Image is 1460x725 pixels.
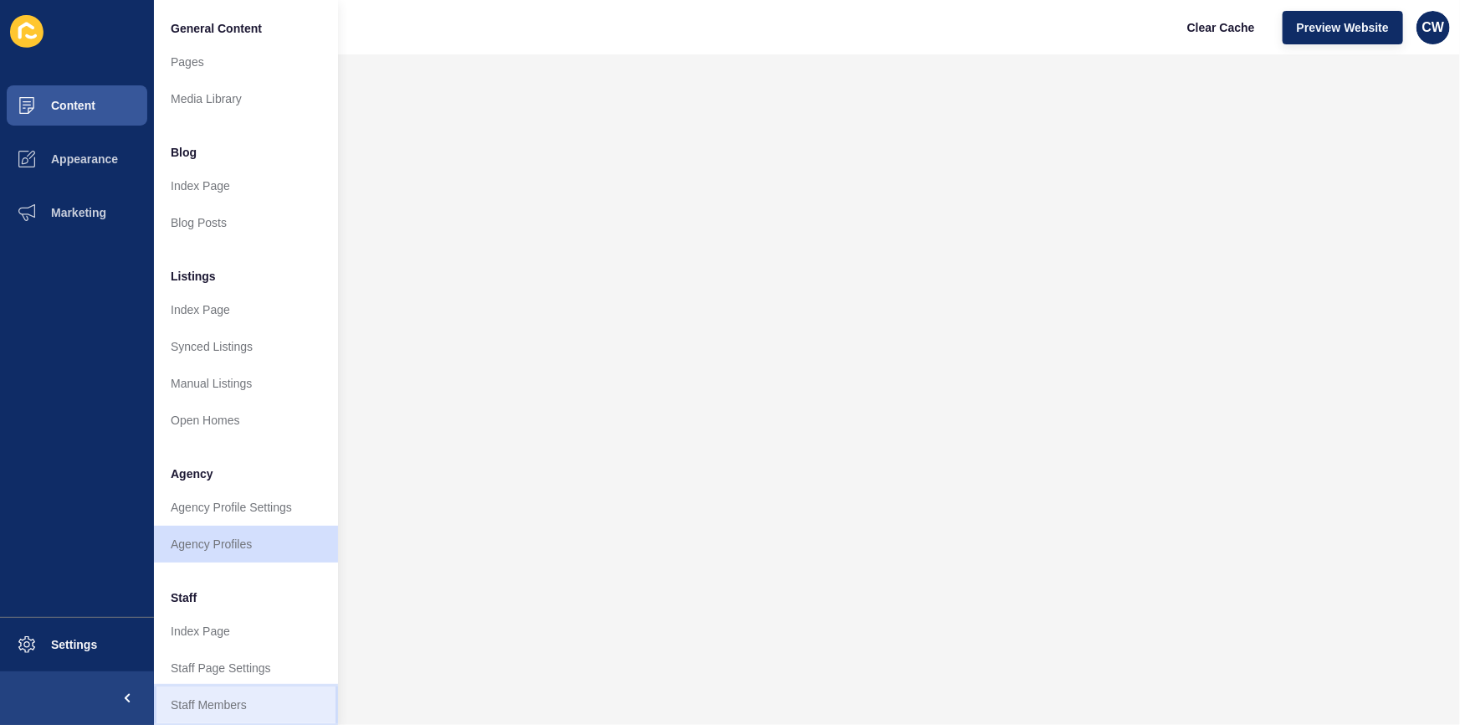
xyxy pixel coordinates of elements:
span: Clear Cache [1187,19,1255,36]
span: Preview Website [1297,19,1389,36]
span: General Content [171,20,262,37]
a: Index Page [154,167,338,204]
a: Staff Page Settings [154,650,338,686]
a: Index Page [154,613,338,650]
span: Staff [171,589,197,606]
a: Pages [154,44,338,80]
span: Agency [171,465,213,482]
a: Blog Posts [154,204,338,241]
a: Staff Members [154,686,338,723]
span: Listings [171,268,216,285]
a: Open Homes [154,402,338,439]
a: Agency Profile Settings [154,489,338,526]
span: CW [1422,19,1445,36]
a: Manual Listings [154,365,338,402]
button: Preview Website [1283,11,1403,44]
button: Clear Cache [1173,11,1269,44]
a: Synced Listings [154,328,338,365]
a: Media Library [154,80,338,117]
a: Index Page [154,291,338,328]
a: Agency Profiles [154,526,338,563]
span: Blog [171,144,197,161]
